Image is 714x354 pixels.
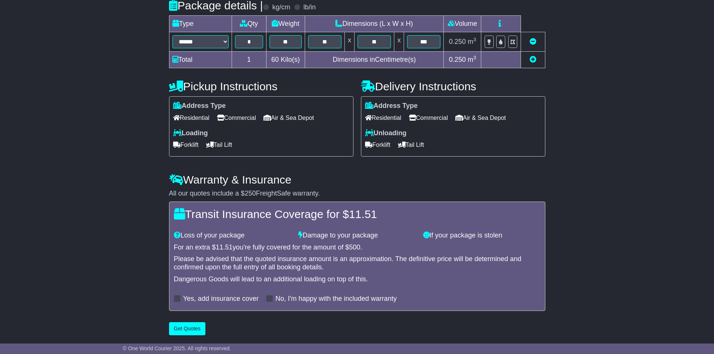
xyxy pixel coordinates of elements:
[473,55,476,60] sup: 3
[398,139,424,151] span: Tail Lift
[455,112,506,124] span: Air & Sea Depot
[183,295,259,303] label: Yes, add insurance cover
[266,16,305,32] td: Weight
[169,16,232,32] td: Type
[174,243,540,252] div: For an extra $ you're fully covered for the amount of $ .
[169,322,206,335] button: Get Quotes
[365,129,407,137] label: Unloading
[245,190,256,197] span: 250
[174,275,540,284] div: Dangerous Goods will lead to an additional loading on top of this.
[473,37,476,42] sup: 3
[170,232,295,240] div: Loss of your package
[349,208,377,220] span: 11.51
[449,38,466,45] span: 0.250
[169,190,545,198] div: All our quotes include a $ FreightSafe warranty.
[468,56,476,63] span: m
[232,16,266,32] td: Qty
[217,112,256,124] span: Commercial
[365,112,401,124] span: Residential
[206,139,232,151] span: Tail Lift
[272,3,290,12] label: kg/cm
[173,129,208,137] label: Loading
[361,80,545,93] h4: Delivery Instructions
[232,52,266,68] td: 1
[444,16,481,32] td: Volume
[169,52,232,68] td: Total
[173,102,226,110] label: Address Type
[530,56,536,63] a: Add new item
[174,208,540,220] h4: Transit Insurance Coverage for $
[394,32,404,52] td: x
[169,80,353,93] h4: Pickup Instructions
[123,345,231,351] span: © One World Courier 2025. All rights reserved.
[344,32,354,52] td: x
[409,112,448,124] span: Commercial
[365,102,418,110] label: Address Type
[275,295,397,303] label: No, I'm happy with the included warranty
[295,232,419,240] div: Damage to your package
[305,52,444,68] td: Dimensions in Centimetre(s)
[305,16,444,32] td: Dimensions (L x W x H)
[271,56,279,63] span: 60
[173,139,199,151] span: Forklift
[263,112,314,124] span: Air & Sea Depot
[530,38,536,45] a: Remove this item
[419,232,544,240] div: If your package is stolen
[449,56,466,63] span: 0.250
[303,3,316,12] label: lb/in
[216,243,233,251] span: 11.51
[173,112,210,124] span: Residential
[365,139,391,151] span: Forklift
[174,255,540,271] div: Please be advised that the quoted insurance amount is an approximation. The definitive price will...
[468,38,476,45] span: m
[169,173,545,186] h4: Warranty & Insurance
[349,243,360,251] span: 500
[266,52,305,68] td: Kilo(s)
